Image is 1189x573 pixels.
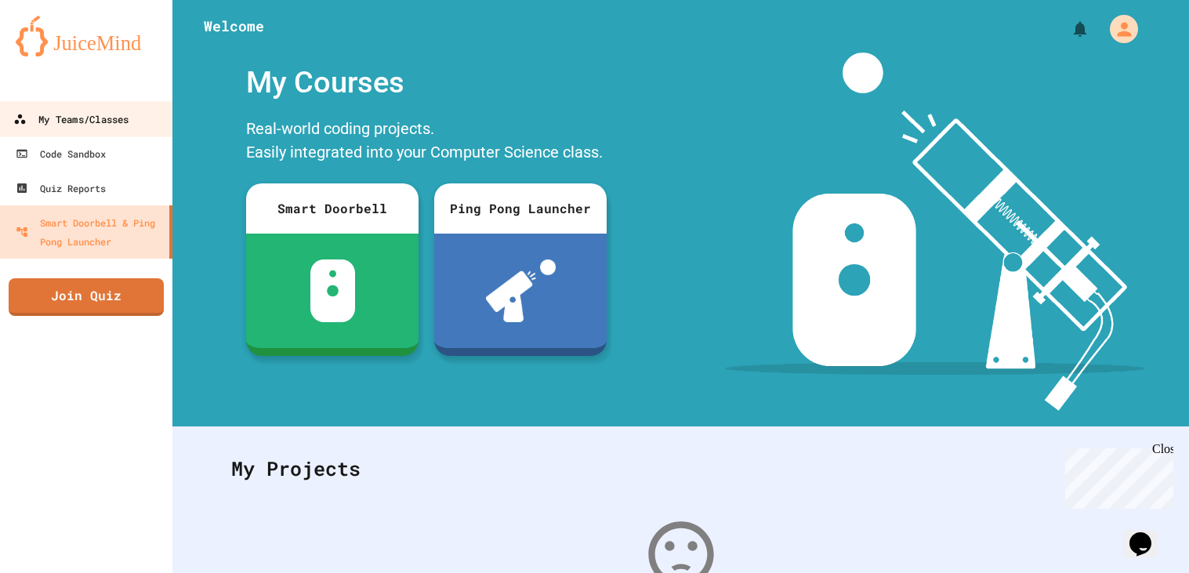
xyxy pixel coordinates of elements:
[1042,16,1093,42] div: My Notifications
[1059,442,1173,509] iframe: chat widget
[725,53,1145,411] img: banner-image-my-projects.png
[310,259,355,322] img: sdb-white.svg
[13,110,129,129] div: My Teams/Classes
[16,213,163,251] div: Smart Doorbell & Ping Pong Launcher
[238,113,614,172] div: Real-world coding projects. Easily integrated into your Computer Science class.
[216,438,1146,499] div: My Projects
[16,16,157,56] img: logo-orange.svg
[1093,11,1142,47] div: My Account
[1123,510,1173,557] iframe: chat widget
[434,183,607,234] div: Ping Pong Launcher
[246,183,419,234] div: Smart Doorbell
[16,144,106,163] div: Code Sandbox
[238,53,614,113] div: My Courses
[486,259,556,322] img: ppl-with-ball.png
[9,278,164,316] a: Join Quiz
[6,6,108,100] div: Chat with us now!Close
[16,179,106,198] div: Quiz Reports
